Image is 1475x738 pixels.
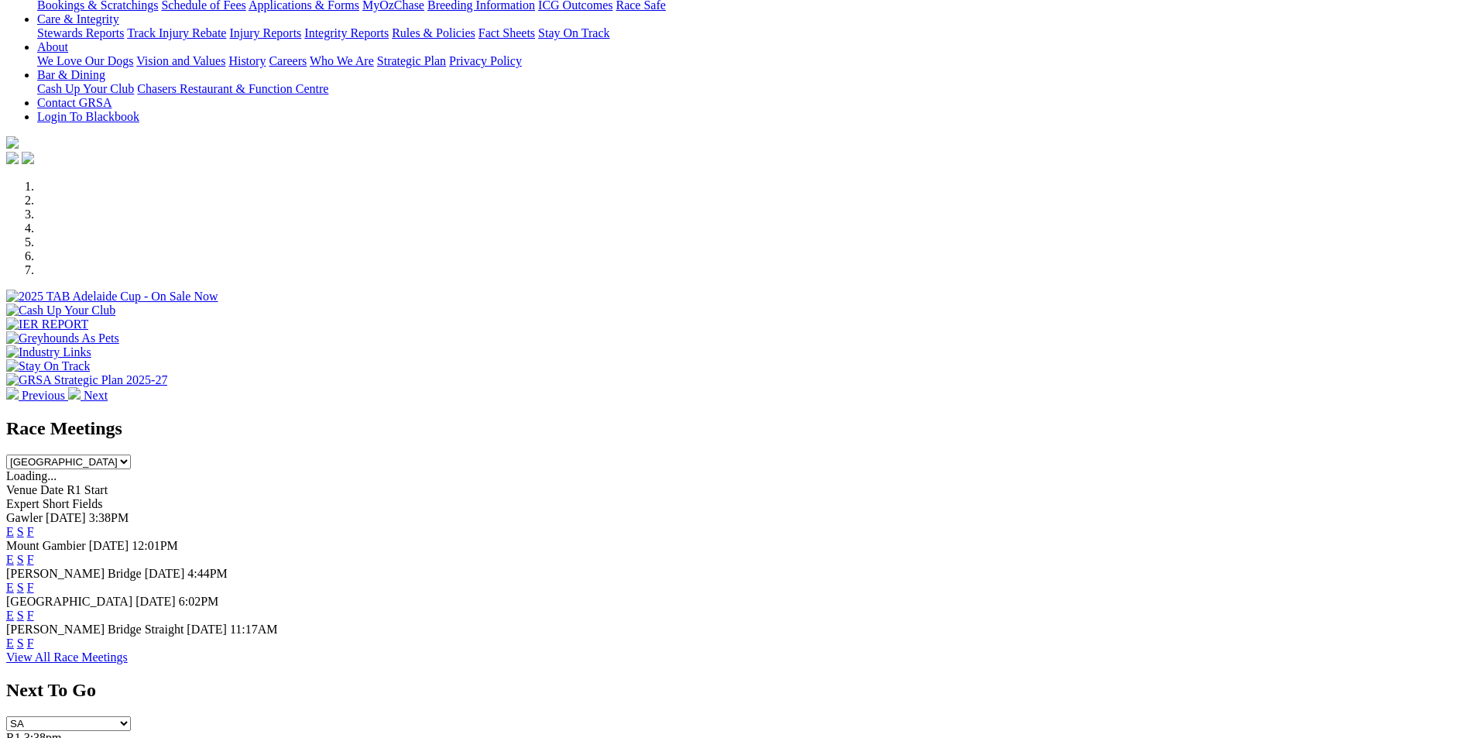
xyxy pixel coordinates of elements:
[6,553,14,566] a: E
[269,54,307,67] a: Careers
[17,525,24,538] a: S
[230,623,278,636] span: 11:17AM
[68,387,81,400] img: chevron-right-pager-white.svg
[27,609,34,622] a: F
[22,389,65,402] span: Previous
[67,483,108,496] span: R1 Start
[17,553,24,566] a: S
[6,609,14,622] a: E
[449,54,522,67] a: Privacy Policy
[136,54,225,67] a: Vision and Values
[6,318,88,331] img: IER REPORT
[6,525,14,538] a: E
[17,609,24,622] a: S
[310,54,374,67] a: Who We Are
[6,373,167,387] img: GRSA Strategic Plan 2025-27
[37,54,1469,68] div: About
[392,26,475,39] a: Rules & Policies
[228,54,266,67] a: History
[22,152,34,164] img: twitter.svg
[145,567,185,580] span: [DATE]
[37,26,124,39] a: Stewards Reports
[89,511,129,524] span: 3:38PM
[6,680,1469,701] h2: Next To Go
[84,389,108,402] span: Next
[304,26,389,39] a: Integrity Reports
[27,553,34,566] a: F
[127,26,226,39] a: Track Injury Rebate
[37,82,1469,96] div: Bar & Dining
[72,497,102,510] span: Fields
[6,304,115,318] img: Cash Up Your Club
[6,290,218,304] img: 2025 TAB Adelaide Cup - On Sale Now
[6,539,86,552] span: Mount Gambier
[479,26,535,39] a: Fact Sheets
[6,152,19,164] img: facebook.svg
[37,82,134,95] a: Cash Up Your Club
[37,26,1469,40] div: Care & Integrity
[40,483,63,496] span: Date
[46,511,86,524] span: [DATE]
[37,96,111,109] a: Contact GRSA
[6,469,57,482] span: Loading...
[27,525,34,538] a: F
[6,331,119,345] img: Greyhounds As Pets
[37,12,119,26] a: Care & Integrity
[6,359,90,373] img: Stay On Track
[6,650,128,664] a: View All Race Meetings
[27,637,34,650] a: F
[17,581,24,594] a: S
[6,595,132,608] span: [GEOGRAPHIC_DATA]
[229,26,301,39] a: Injury Reports
[6,511,43,524] span: Gawler
[6,389,68,402] a: Previous
[377,54,446,67] a: Strategic Plan
[89,539,129,552] span: [DATE]
[6,497,39,510] span: Expert
[179,595,219,608] span: 6:02PM
[37,40,68,53] a: About
[6,387,19,400] img: chevron-left-pager-white.svg
[6,581,14,594] a: E
[6,483,37,496] span: Venue
[132,539,178,552] span: 12:01PM
[6,345,91,359] img: Industry Links
[6,418,1469,439] h2: Race Meetings
[137,82,328,95] a: Chasers Restaurant & Function Centre
[6,623,184,636] span: [PERSON_NAME] Bridge Straight
[17,637,24,650] a: S
[27,581,34,594] a: F
[37,110,139,123] a: Login To Blackbook
[187,567,228,580] span: 4:44PM
[6,637,14,650] a: E
[68,389,108,402] a: Next
[37,54,133,67] a: We Love Our Dogs
[6,567,142,580] span: [PERSON_NAME] Bridge
[37,68,105,81] a: Bar & Dining
[187,623,227,636] span: [DATE]
[538,26,609,39] a: Stay On Track
[6,136,19,149] img: logo-grsa-white.png
[135,595,176,608] span: [DATE]
[43,497,70,510] span: Short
